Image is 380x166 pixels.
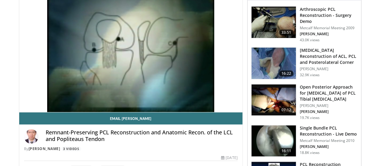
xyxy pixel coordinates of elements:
[29,146,60,151] a: [PERSON_NAME]
[251,6,357,42] a: 33:51 Arthroscopic PCL Reconstruction - Surgery Demo Metcalf Memorial Meeting 2009 [PERSON_NAME] ...
[300,47,357,65] h3: [MEDICAL_DATA] Reconstruction of ACL, PCL and Posterolateral Corner
[251,84,296,116] img: e9f6b273-e945-4392-879d-473edd67745f.150x105_q85_crop-smart_upscale.jpg
[221,155,237,161] div: [DATE]
[300,6,357,24] h3: Arthroscopic PCL Reconstruction - Surgery Demo
[300,38,320,42] p: 43.0K views
[251,84,357,120] a: 07:12 Open Posterior Approach for [MEDICAL_DATA] of PCL Tibial [MEDICAL_DATA] [PERSON_NAME] [PERS...
[251,47,357,79] a: 16:22 [MEDICAL_DATA] Reconstruction of ACL, PCL and Posterolateral Corner [PERSON_NAME] 32.9K views
[279,70,293,77] span: 16:22
[300,138,357,143] p: Metcalf Memorial Meeting 2010
[279,107,293,113] span: 07:12
[61,146,81,152] a: 3 Videos
[300,26,357,30] p: Metcalf Memorial Meeting 2009
[251,48,296,79] img: Stone_ACL_PCL_FL8_Widescreen_640x360_100007535_3.jpg.150x105_q85_crop-smart_upscale.jpg
[251,7,296,38] img: 672811_3.png.150x105_q85_crop-smart_upscale.jpg
[300,115,320,120] p: 19.7K views
[251,125,357,157] a: 16:11 Single Bundle PCL Reconstruction - Live Demo Metcalf Memorial Meeting 2010 [PERSON_NAME] 18...
[300,84,357,102] h3: Open Posterior Approach for [MEDICAL_DATA] of PCL Tibial [MEDICAL_DATA]
[300,144,357,149] p: [PERSON_NAME]
[300,67,357,71] p: [PERSON_NAME]
[300,73,320,77] p: 32.9K views
[300,32,357,36] p: [PERSON_NAME]
[300,150,320,155] p: 18.8K views
[24,129,38,144] img: Avatar
[46,129,238,142] h4: Remnant-Preserving PCL Reconstruction and Anatomic Recon. of the LCL and Popliteaus Tendon
[300,125,357,137] h3: Single Bundle PCL Reconstruction - Live Demo
[279,148,293,154] span: 16:11
[300,103,357,108] p: [PERSON_NAME]
[300,109,357,114] p: [PERSON_NAME]
[279,30,293,36] span: 33:51
[19,112,242,124] a: Email [PERSON_NAME]
[24,146,238,152] div: By
[251,125,296,157] img: wick_3.png.150x105_q85_crop-smart_upscale.jpg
